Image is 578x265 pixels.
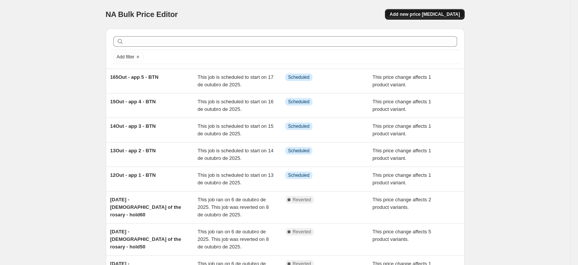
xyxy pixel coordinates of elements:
[110,123,156,129] span: 14Out - app 3 - BTN
[198,229,269,250] span: This job ran on 6 de outubro de 2025. This job was reverted on 8 de outubro de 2025.
[372,148,431,161] span: This price change affects 1 product variant.
[288,99,310,105] span: Scheduled
[110,148,156,153] span: 13Out - app 2 - BTN
[110,74,159,80] span: 165Out - app 5 - BTN
[293,229,311,235] span: Reverted
[117,54,134,60] span: Add filter
[198,74,274,87] span: This job is scheduled to start on 17 de outubro de 2025.
[110,172,156,178] span: 12Out - app 1 - BTN
[288,172,310,178] span: Scheduled
[198,99,274,112] span: This job is scheduled to start on 16 de outubro de 2025.
[372,123,431,136] span: This price change affects 1 product variant.
[385,9,464,20] button: Add new price [MEDICAL_DATA]
[372,197,431,210] span: This price change affects 2 product variants.
[198,148,274,161] span: This job is scheduled to start on 14 de outubro de 2025.
[372,229,431,242] span: This price change affects 5 product variants.
[198,197,269,218] span: This job ran on 6 de outubro de 2025. This job was reverted on 8 de outubro de 2025.
[113,52,144,61] button: Add filter
[106,10,178,18] span: NA Bulk Price Editor
[293,197,311,203] span: Reverted
[288,74,310,80] span: Scheduled
[110,229,181,250] span: [DATE] - [DEMOGRAPHIC_DATA] of the rosary - hold50
[198,123,274,136] span: This job is scheduled to start on 15 de outubro de 2025.
[372,99,431,112] span: This price change affects 1 product variant.
[110,197,181,218] span: [DATE] - [DEMOGRAPHIC_DATA] of the rosary - hold60
[110,99,156,104] span: 15Out - app 4 - BTN
[288,123,310,129] span: Scheduled
[372,74,431,87] span: This price change affects 1 product variant.
[288,148,310,154] span: Scheduled
[198,172,274,185] span: This job is scheduled to start on 13 de outubro de 2025.
[372,172,431,185] span: This price change affects 1 product variant.
[389,11,460,17] span: Add new price [MEDICAL_DATA]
